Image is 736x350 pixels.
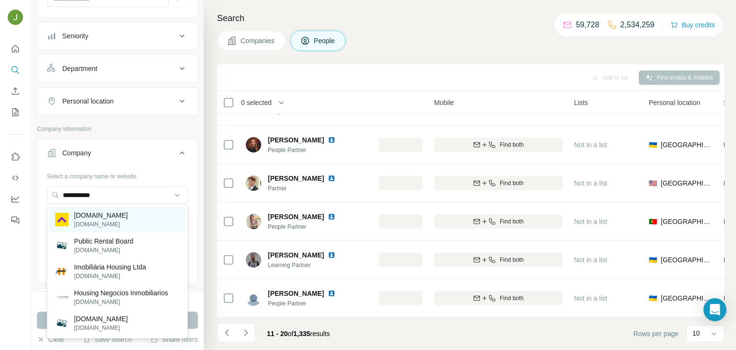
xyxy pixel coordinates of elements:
[328,175,335,182] img: LinkedIn logo
[703,298,726,321] div: Open Intercom Messenger
[37,141,197,168] button: Company
[74,246,134,255] p: [DOMAIN_NAME]
[150,335,198,344] button: Share filters
[500,217,524,226] span: Find both
[328,213,335,221] img: LinkedIn logo
[500,294,524,303] span: Find both
[55,239,69,252] img: Public Rental Board
[434,176,563,190] button: Find both
[37,90,197,113] button: Personal location
[37,291,197,314] button: Industry
[8,169,23,187] button: Use Surfe API
[328,136,335,144] img: LinkedIn logo
[241,36,276,46] span: Companies
[74,298,168,306] p: [DOMAIN_NAME]
[8,82,23,100] button: Enrich CSV
[55,213,69,226] img: housing.com
[74,236,134,246] p: Public Rental Board
[246,214,261,229] img: Avatar
[649,217,657,226] span: 🇵🇹
[621,19,655,31] p: 2,534,259
[649,98,700,107] span: Personal location
[328,290,335,297] img: LinkedIn logo
[37,57,197,80] button: Department
[217,323,236,342] button: Navigate to previous page
[434,253,563,267] button: Find both
[268,174,324,183] span: [PERSON_NAME]
[649,178,657,188] span: 🇺🇸
[55,295,69,300] img: Housing Negocios Inmobiliarios
[8,40,23,58] button: Quick start
[268,212,324,222] span: [PERSON_NAME]
[62,148,91,158] div: Company
[574,294,607,302] span: Not in a list
[574,179,607,187] span: Not in a list
[74,220,128,229] p: [DOMAIN_NAME]
[661,255,712,265] span: [GEOGRAPHIC_DATA]
[649,140,657,150] span: 🇺🇦
[661,178,712,188] span: [GEOGRAPHIC_DATA]
[74,210,128,220] p: [DOMAIN_NAME]
[74,272,146,280] p: [DOMAIN_NAME]
[574,256,607,264] span: Not in a list
[574,98,588,107] span: Lists
[661,293,712,303] span: [GEOGRAPHIC_DATA]
[633,329,678,338] span: Rows per page
[62,64,97,73] div: Department
[268,146,347,154] span: People Partner
[500,256,524,264] span: Find both
[8,211,23,229] button: Feedback
[37,335,64,344] button: Clear
[268,289,324,298] span: [PERSON_NAME]
[500,140,524,149] span: Find both
[8,148,23,165] button: Use Surfe on LinkedIn
[328,251,335,259] img: LinkedIn logo
[236,323,255,342] button: Navigate to next page
[288,330,294,338] span: of
[217,12,724,25] h4: Search
[434,138,563,152] button: Find both
[268,222,347,231] span: People Partner
[268,250,324,260] span: [PERSON_NAME]
[267,330,330,338] span: results
[268,299,347,308] span: People Partner
[246,137,261,152] img: Avatar
[74,314,128,324] p: [DOMAIN_NAME]
[8,61,23,79] button: Search
[670,18,715,32] button: Buy credits
[267,330,288,338] span: 11 - 20
[62,96,114,106] div: Personal location
[246,291,261,306] img: Avatar
[74,324,128,332] p: [DOMAIN_NAME]
[314,36,336,46] span: People
[47,168,188,181] div: Select a company name or website
[37,125,198,133] p: Company information
[268,261,347,269] span: Learning Partner
[574,218,607,225] span: Not in a list
[574,141,607,149] span: Not in a list
[434,98,454,107] span: Mobile
[37,24,197,47] button: Seniority
[434,214,563,229] button: Find both
[8,10,23,25] img: Avatar
[74,288,168,298] p: Housing Negocios Inmobiliarios
[500,179,524,187] span: Find both
[8,104,23,121] button: My lists
[246,175,261,191] img: Avatar
[55,316,69,330] img: housing.com.vn
[55,268,69,275] img: Imobiliária Housing Ltda
[246,252,261,268] img: Avatar
[649,255,657,265] span: 🇺🇦
[576,19,599,31] p: 59,728
[661,140,712,150] span: [GEOGRAPHIC_DATA]
[434,291,563,305] button: Find both
[8,190,23,208] button: Dashboard
[83,335,132,344] button: Save search
[661,217,712,226] span: [GEOGRAPHIC_DATA]
[649,293,657,303] span: 🇺🇦
[293,330,310,338] span: 1,335
[241,98,272,107] span: 0 selected
[62,31,88,41] div: Seniority
[268,184,347,193] span: Partner
[692,328,700,338] p: 10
